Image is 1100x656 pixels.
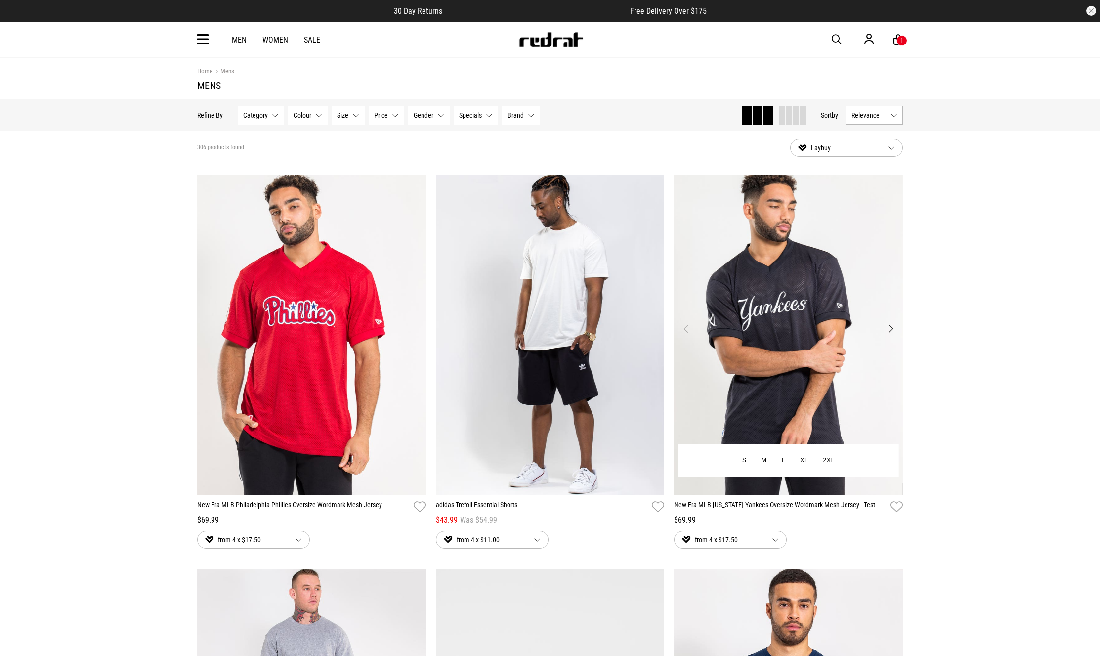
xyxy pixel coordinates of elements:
[502,106,540,125] button: Brand
[790,139,903,157] button: Laybuy
[436,514,458,526] span: $43.99
[674,175,903,495] div: 1 / 4
[436,175,665,495] img: Adidas Trefoil Essential Shorts in Black
[197,514,426,526] div: $69.99
[462,6,610,16] iframe: Customer reviews powered by Trustpilot
[682,534,764,546] span: from 4 x $17.50
[414,111,433,119] span: Gender
[674,175,903,495] img: New Era Mlb New York Yankees Oversize Wordmark Mesh Jersey - Test in Unknown
[444,534,526,546] span: from 4 x $11.00
[630,6,707,16] span: Free Delivery Over $175
[798,142,880,154] span: Laybuy
[197,175,426,495] img: New Era Mlb Philadelphia Phillies Oversize Wordmark Mesh Jersey in Unknown
[337,111,348,119] span: Size
[197,80,903,91] h1: Mens
[436,175,665,495] div: 1 / 4
[674,514,903,526] div: $69.99
[408,106,450,125] button: Gender
[508,111,524,119] span: Brand
[205,534,287,546] span: from 4 x $17.50
[197,531,310,549] button: from 4 x $17.50
[436,531,549,549] button: from 4 x $11.00
[197,111,223,119] p: Refine By
[774,452,793,470] button: L
[735,452,754,470] button: S
[754,452,774,470] button: M
[197,500,410,514] a: New Era MLB Philadelphia Phillies Oversize Wordmark Mesh Jersey
[893,35,903,45] a: 1
[197,67,212,75] a: Home
[288,106,328,125] button: Colour
[900,37,903,44] div: 1
[832,111,838,119] span: by
[294,111,311,119] span: Colour
[232,35,247,44] a: Men
[197,144,244,152] span: 306 products found
[674,500,887,514] a: New Era MLB [US_STATE] Yankees Oversize Wordmark Mesh Jersey - Test
[815,452,842,470] button: 2XL
[444,536,453,543] img: logo-laybuy-by-klarna-heart-black.svg
[243,111,268,119] span: Category
[374,111,388,119] span: Price
[238,106,284,125] button: Category
[846,106,903,125] button: Relevance
[518,32,584,47] img: Redrat logo
[460,514,497,526] span: Was $54.99
[821,109,838,121] button: Sortby
[212,67,234,77] a: Mens
[262,35,288,44] a: Women
[851,111,887,119] span: Relevance
[679,318,692,340] button: Previous slide
[454,106,498,125] button: Specials
[369,106,404,125] button: Price
[798,144,807,152] img: logo-laybuy-by-klarna-heart-black.svg
[674,531,787,549] button: from 4 x $17.50
[682,536,691,543] img: logo-laybuy-by-klarna-heart-black.svg
[436,500,648,514] a: adidas Trefoil Essential Shorts
[332,106,365,125] button: Size
[793,452,815,470] button: XL
[459,111,482,119] span: Specials
[394,6,442,16] span: 30 Day Returns
[205,536,214,543] img: logo-laybuy-by-klarna-heart-black.svg
[304,35,320,44] a: Sale
[885,318,898,340] button: Next slide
